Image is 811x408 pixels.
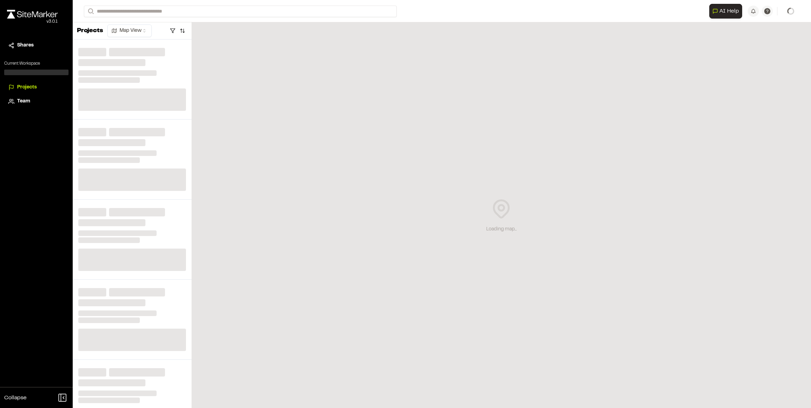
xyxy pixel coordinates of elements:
span: Team [17,98,30,105]
p: Current Workspace [4,60,69,67]
a: Team [8,98,64,105]
span: AI Help [719,7,739,15]
a: Projects [8,84,64,91]
div: Open AI Assistant [709,4,745,19]
img: rebrand.png [7,10,58,19]
span: Shares [17,42,34,49]
button: Open AI Assistant [709,4,742,19]
div: Loading map... [486,226,517,233]
span: Collapse [4,394,27,402]
p: Projects [77,26,103,36]
div: Oh geez...please don't... [7,19,58,25]
span: Projects [17,84,37,91]
button: Search [84,6,96,17]
a: Shares [8,42,64,49]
